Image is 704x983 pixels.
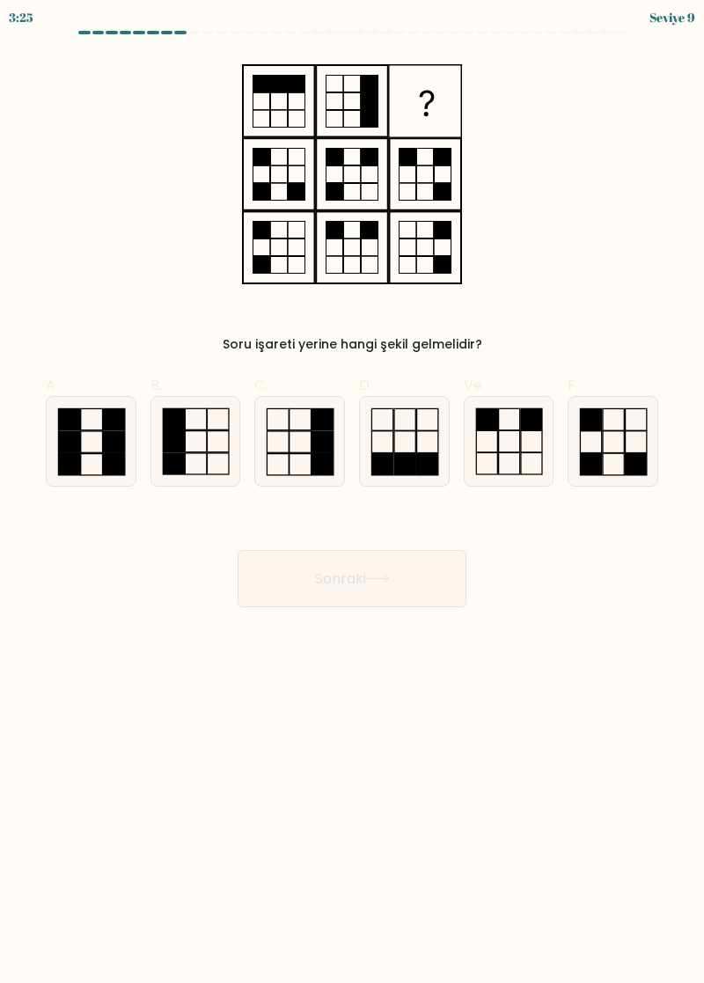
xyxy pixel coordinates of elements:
[359,375,372,395] font: D.
[238,550,466,607] button: Sonraki
[568,375,578,395] font: F.
[223,335,482,353] font: Soru işareti yerine hangi şekil gelmelidir?
[464,375,485,395] font: Ve.
[9,9,33,26] font: 3:25
[649,9,695,26] font: Seviye 9
[315,569,366,589] font: Sonraki
[254,375,268,395] font: C.
[150,375,162,395] font: B.
[46,375,58,395] font: A.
